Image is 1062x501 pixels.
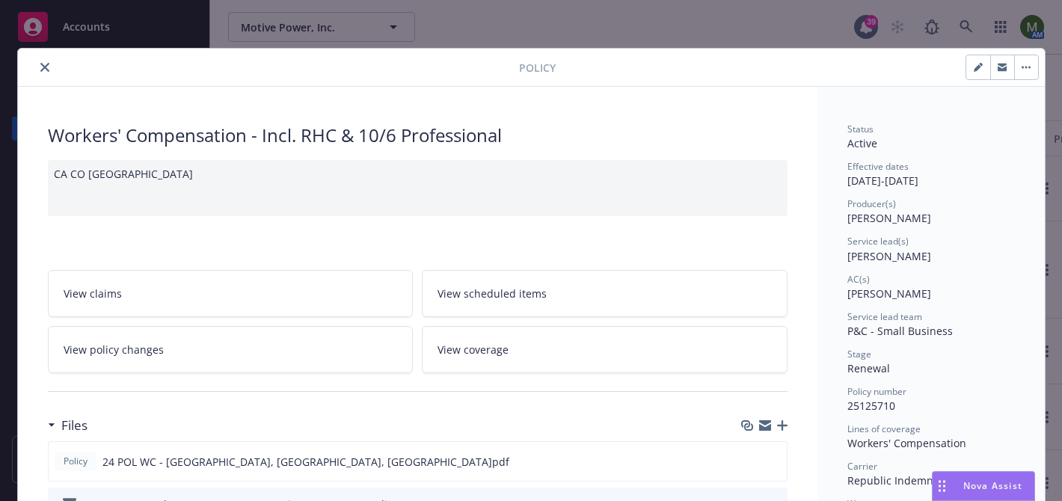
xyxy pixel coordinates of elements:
[64,342,164,357] span: View policy changes
[847,123,874,135] span: Status
[743,454,755,470] button: download file
[438,286,547,301] span: View scheduled items
[847,286,931,301] span: [PERSON_NAME]
[932,471,1035,501] button: Nova Assist
[847,197,896,210] span: Producer(s)
[48,326,414,373] a: View policy changes
[519,60,556,76] span: Policy
[61,416,88,435] h3: Files
[767,454,781,470] button: preview file
[102,454,509,470] span: 24 POL WC - [GEOGRAPHIC_DATA], [GEOGRAPHIC_DATA], [GEOGRAPHIC_DATA]pdf
[438,342,509,357] span: View coverage
[36,58,54,76] button: close
[847,136,877,150] span: Active
[847,160,909,173] span: Effective dates
[847,160,1015,188] div: [DATE] - [DATE]
[847,249,931,263] span: [PERSON_NAME]
[847,273,870,286] span: AC(s)
[48,270,414,317] a: View claims
[847,211,931,225] span: [PERSON_NAME]
[422,270,788,317] a: View scheduled items
[847,473,945,488] span: Republic Indemnity
[48,416,88,435] div: Files
[847,460,877,473] span: Carrier
[61,455,90,468] span: Policy
[847,436,966,450] span: Workers' Compensation
[64,286,122,301] span: View claims
[422,326,788,373] a: View coverage
[48,123,788,148] div: Workers' Compensation - Incl. RHC & 10/6 Professional
[847,385,906,398] span: Policy number
[847,324,953,338] span: P&C - Small Business
[847,422,921,435] span: Lines of coverage
[48,160,788,216] div: CA CO [GEOGRAPHIC_DATA]
[847,310,922,323] span: Service lead team
[847,348,871,360] span: Stage
[847,399,895,413] span: 25125710
[847,235,909,248] span: Service lead(s)
[847,361,890,375] span: Renewal
[963,479,1022,492] span: Nova Assist
[933,472,951,500] div: Drag to move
